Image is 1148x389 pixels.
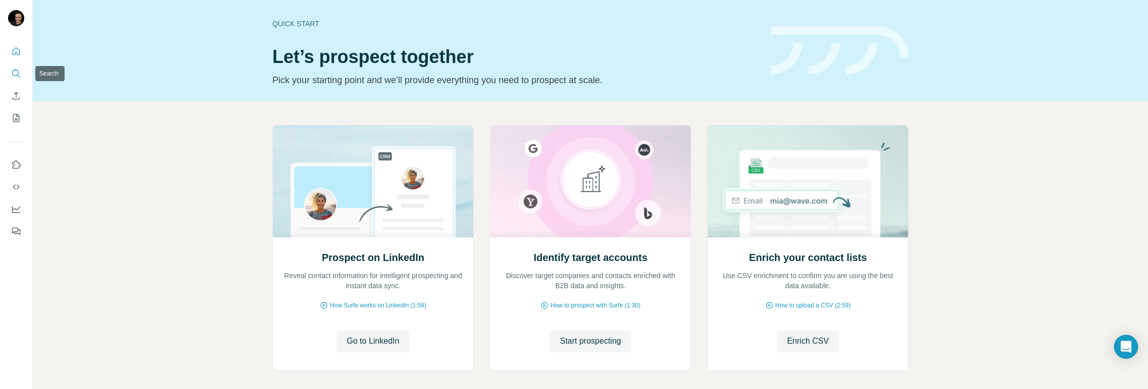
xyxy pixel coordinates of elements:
[272,19,759,29] div: Quick start
[534,250,648,265] h2: Identify target accounts
[749,250,867,265] h2: Enrich your contact lists
[8,87,24,105] button: Enrich CSV
[775,301,850,310] span: How to upload a CSV (2:59)
[330,301,426,310] span: How Surfe works on LinkedIn (1:58)
[707,125,908,237] img: Enrich your contact lists
[322,250,424,265] h2: Prospect on LinkedIn
[8,178,24,196] button: Use Surfe API
[550,330,631,352] button: Start prospecting
[718,271,898,291] p: Use CSV enrichment to confirm you are using the best data available.
[8,42,24,60] button: Quick start
[550,301,640,310] span: How to prospect with Surfe (1:30)
[787,335,829,347] span: Enrich CSV
[8,222,24,240] button: Feedback
[1114,335,1138,359] div: Open Intercom Messenger
[777,330,839,352] button: Enrich CSV
[8,109,24,127] button: My lists
[8,10,24,26] img: Avatar
[272,125,474,237] img: Prospect on LinkedIn
[490,125,691,237] img: Identify target accounts
[8,156,24,174] button: Use Surfe on LinkedIn
[560,335,621,347] span: Start prospecting
[272,47,759,67] h1: Let’s prospect together
[500,271,680,291] p: Discover target companies and contacts enriched with B2B data and insights.
[336,330,409,352] button: Go to LinkedIn
[272,73,759,87] p: Pick your starting point and we’ll provide everything you need to prospect at scale.
[8,200,24,218] button: Dashboard
[8,64,24,83] button: Search
[771,26,908,75] img: banner
[347,335,399,347] span: Go to LinkedIn
[283,271,463,291] p: Reveal contact information for intelligent prospecting and instant data sync.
